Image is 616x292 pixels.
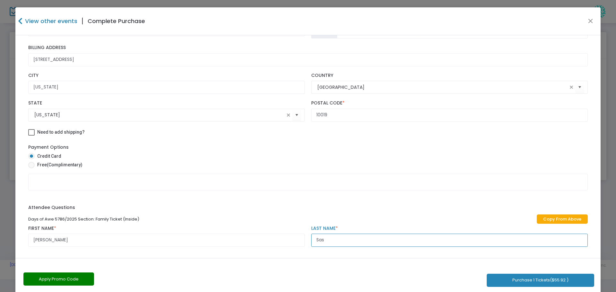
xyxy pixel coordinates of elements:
[47,162,82,167] span: (Complimentary)
[537,214,588,224] a: Copy From Above
[77,15,88,27] span: |
[586,17,595,25] button: Close
[28,73,305,79] label: City
[487,274,594,287] button: Purchase 1 Tickets($55.92 )
[28,53,588,66] input: Billing Address
[285,111,292,119] span: clear
[35,153,61,160] span: Credit Card
[28,216,139,222] span: Days of Awe 5786/2025 Section: Family Ticket (Inside)
[575,81,584,94] button: Select
[311,234,588,247] input: Last Name
[28,81,305,94] input: City
[311,73,588,79] label: Country
[28,45,588,51] label: Billing Address
[28,144,69,151] label: Payment Options
[568,83,575,91] span: clear
[317,84,568,91] input: Select Country
[311,100,588,106] label: Postal Code
[23,272,94,286] button: Apply Promo Code
[34,112,285,118] input: Select State
[28,234,305,247] input: First Name
[35,162,82,168] span: Free
[28,226,305,231] label: First Name
[28,204,75,211] label: Attendee Questions
[23,17,77,25] h4: View other events
[28,100,305,106] label: State
[29,174,587,205] iframe: Secure Credit Card Form
[37,129,85,135] span: Need to add shipping?
[311,226,588,231] label: Last Name
[292,108,301,121] button: Select
[88,17,145,25] h4: Complete Purchase
[311,109,588,122] input: Postal Code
